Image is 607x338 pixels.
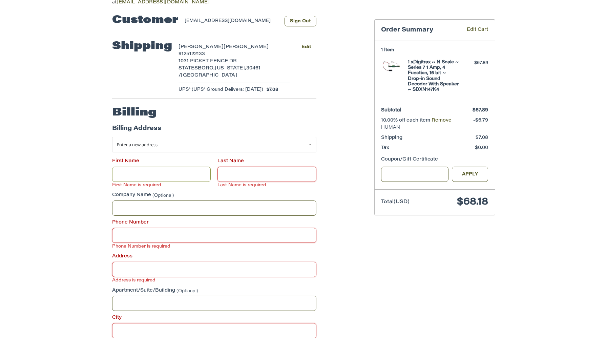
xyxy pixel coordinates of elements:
[112,253,316,260] label: Address
[215,66,246,71] span: [US_STATE],
[112,137,316,152] a: Enter or select a different address
[112,314,316,321] label: City
[475,146,488,150] span: $0.00
[224,45,269,49] span: [PERSON_NAME]
[112,40,172,53] h2: Shipping
[473,108,488,113] span: $67.89
[381,26,457,34] h3: Order Summary
[473,118,488,123] span: -$6.79
[112,183,211,188] label: First Name is required
[112,192,316,199] label: Company Name
[381,167,448,182] input: Gift Certificate or Coupon Code
[457,26,488,34] a: Edit Cart
[263,86,278,93] span: $7.08
[176,289,198,293] small: (Optional)
[179,59,237,64] span: 1031 PICKET FENCE DR
[381,146,389,150] span: Tax
[117,142,158,148] span: Enter a new address
[381,156,488,163] div: Coupon/Gift Certificate
[285,16,316,26] button: Sign Out
[408,60,460,93] h4: 1 x Digitrax ~ N Scale ~ Series 7 1 Amp, 4 Function, 16 bit ~ Drop-in Sound Decoder With Speaker ...
[381,124,488,131] span: HUMAN
[217,158,316,165] label: Last Name
[381,118,432,123] span: 10.00% off each item
[217,183,316,188] label: Last Name is required
[152,193,174,198] small: (Optional)
[381,108,401,113] span: Subtotal
[179,45,224,49] span: [PERSON_NAME]
[112,14,178,27] h2: Customer
[432,118,452,123] a: Remove
[181,73,237,78] span: [GEOGRAPHIC_DATA]
[381,199,410,205] span: Total (USD)
[112,158,211,165] label: First Name
[112,106,156,120] h2: Billing
[381,47,488,53] h3: 1 Item
[112,219,316,226] label: Phone Number
[112,244,316,249] label: Phone Number is required
[112,287,316,294] label: Apartment/Suite/Building
[112,124,161,137] legend: Billing Address
[296,42,316,52] button: Edit
[452,167,488,182] button: Apply
[457,197,488,207] span: $68.18
[185,18,278,26] div: [EMAIL_ADDRESS][DOMAIN_NAME]
[179,86,263,93] span: UPS® (UPS® Ground Delivers: [DATE])
[381,135,402,140] span: Shipping
[179,52,205,57] span: 9125122133
[112,278,316,283] label: Address is required
[476,135,488,140] span: $7.08
[461,60,488,66] div: $67.89
[179,66,215,71] span: STATESBORO,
